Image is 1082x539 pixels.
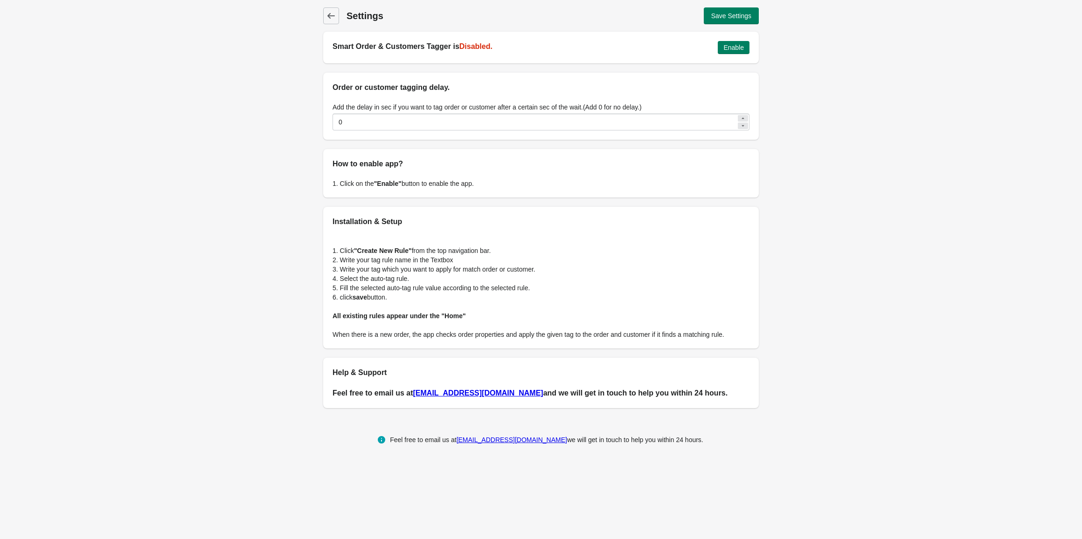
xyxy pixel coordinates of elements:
p: 3. Write your tag which you want to apply for match order or customer. [333,265,749,274]
h2: Help & Support [333,367,749,378]
b: save [353,293,367,301]
h2: Installation & Setup [333,216,749,227]
a: [EMAIL_ADDRESS][DOMAIN_NAME] [457,436,567,443]
p: 4. Select the auto-tag rule. [333,274,749,283]
b: "Create New Rule" [354,247,412,254]
a: [EMAIL_ADDRESS][DOMAIN_NAME] [413,389,543,397]
p: 5. Fill the selected auto-tag rule value according to the selected rule. [333,283,749,293]
b: "Enable" [374,180,402,187]
span: Enable [723,44,744,51]
input: delay in sec [333,114,736,130]
h2: Order or customer tagging delay. [333,82,749,93]
p: 6. click button. [333,293,749,302]
p: 2. Write your tag rule name in the Textbox [333,255,749,265]
span: Save Settings [711,12,751,20]
h2: Smart Order & Customers Tagger is [333,41,710,52]
p: 1. Click from the top navigation bar. [333,246,749,255]
span: Disabled. [459,42,492,50]
button: Enable [718,41,749,54]
button: Save Settings [704,7,759,24]
h2: Feel free to email us at and we will get in touch to help you within 24 hours. [333,388,749,399]
h2: How to enable app? [333,158,749,170]
p: 1. Click on the button to enable the app. [333,179,749,188]
h1: Settings [347,9,536,22]
label: Add the delay in sec if you want to tag order or customer after a certain sec of the wait.(Add 0 ... [333,102,642,112]
div: Feel free to email us at we will get in touch to help you within 24 hours. [390,434,703,445]
b: All existing rules appear under the "Home" [333,312,466,320]
p: When there is a new order, the app checks order properties and apply the given tag to the order a... [333,330,749,339]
